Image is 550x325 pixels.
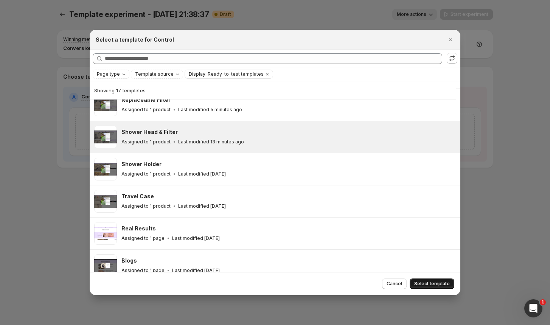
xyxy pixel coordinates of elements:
button: Page type [93,70,129,78]
button: Clear [264,70,271,78]
span: 1 [540,299,546,305]
p: Assigned to 1 product [121,107,171,113]
p: Assigned to 1 product [121,171,171,177]
h3: Real Results [121,225,156,232]
span: Template source [135,71,174,77]
h3: Blogs [121,257,137,264]
button: Template source [131,70,183,78]
p: Assigned to 1 page [121,267,165,274]
h3: Shower Head & Filter [121,128,178,136]
p: Assigned to 1 product [121,203,171,209]
h3: Shower Holder [121,160,162,168]
span: Cancel [387,281,402,287]
iframe: Intercom live chat [524,299,542,317]
p: Assigned to 1 page [121,235,165,241]
span: Select template [414,281,450,287]
p: Last modified [DATE] [172,267,220,274]
button: Cancel [382,278,407,289]
span: Display: Ready-to-test templates [189,71,264,77]
p: Last modified 5 minutes ago [178,107,242,113]
p: Last modified [DATE] [172,235,220,241]
h3: Travel Case [121,193,154,200]
p: Last modified 13 minutes ago [178,139,244,145]
button: Select template [410,278,454,289]
p: Last modified [DATE] [178,203,226,209]
h3: Replaceable Filter [121,96,171,104]
span: Showing 17 templates [94,87,146,93]
p: Last modified [DATE] [178,171,226,177]
button: Display: Ready-to-test templates [185,70,264,78]
button: Close [445,34,456,45]
p: Assigned to 1 product [121,139,171,145]
span: Page type [97,71,120,77]
h2: Select a template for Control [96,36,174,44]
